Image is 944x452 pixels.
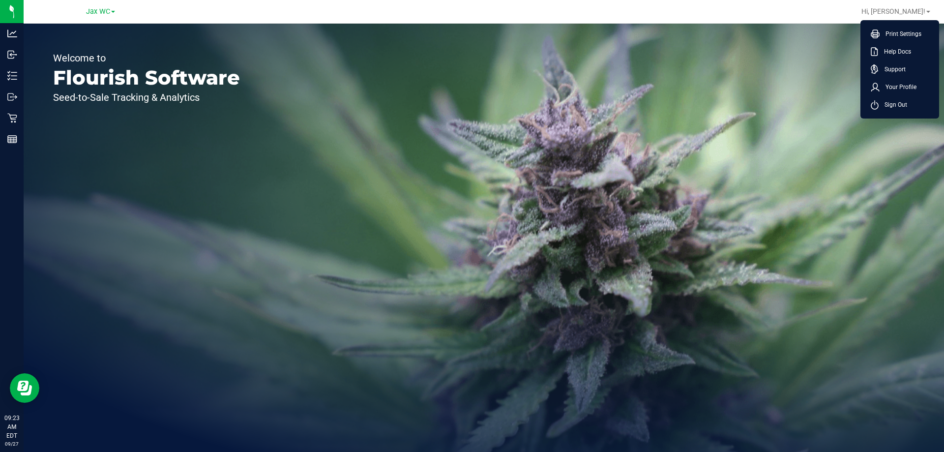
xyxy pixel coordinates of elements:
span: Jax WC [86,7,110,16]
p: Seed-to-Sale Tracking & Analytics [53,92,240,102]
inline-svg: Outbound [7,92,17,102]
p: Welcome to [53,53,240,63]
inline-svg: Inventory [7,71,17,81]
span: Help Docs [878,47,911,57]
span: Print Settings [880,29,921,39]
inline-svg: Retail [7,113,17,123]
inline-svg: Reports [7,134,17,144]
p: 09:23 AM EDT [4,414,19,440]
iframe: Resource center [10,373,39,403]
inline-svg: Inbound [7,50,17,60]
p: 09/27 [4,440,19,448]
span: Sign Out [879,100,907,110]
a: Support [871,64,933,74]
span: Your Profile [880,82,916,92]
li: Sign Out [863,96,937,114]
a: Help Docs [871,47,933,57]
span: Support [879,64,906,74]
p: Flourish Software [53,68,240,88]
span: Hi, [PERSON_NAME]! [861,7,925,15]
inline-svg: Analytics [7,29,17,38]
